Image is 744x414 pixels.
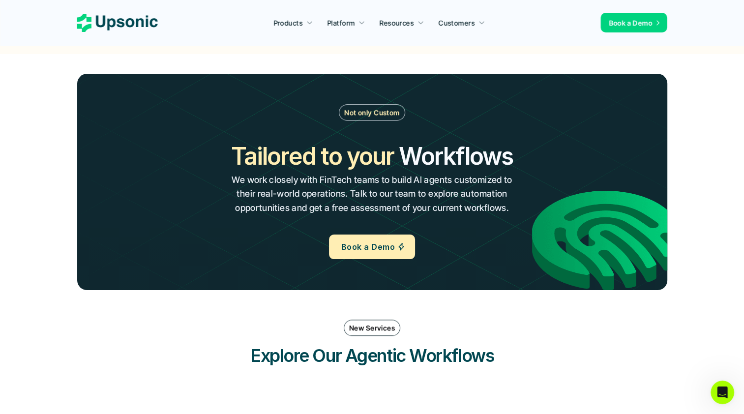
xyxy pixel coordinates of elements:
[231,140,394,173] h2: Tailored to your
[609,18,653,28] p: Book a Demo
[273,18,302,28] p: Products
[327,18,355,28] p: Platform
[349,323,395,333] p: New Services
[439,18,475,28] p: Customers
[711,381,734,404] iframe: Intercom live chat
[344,107,399,118] p: Not only Custom
[225,343,520,368] h3: Explore Our Agentic Workflows
[329,235,415,259] a: Book a Demo
[601,13,667,32] a: Book a Demo
[341,240,395,254] p: Book a Demo
[399,140,513,173] h2: Workflows
[380,18,414,28] p: Resources
[231,173,513,215] p: We work closely with FinTech teams to build AI agents customized to their real-world operations. ...
[268,14,319,31] a: Products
